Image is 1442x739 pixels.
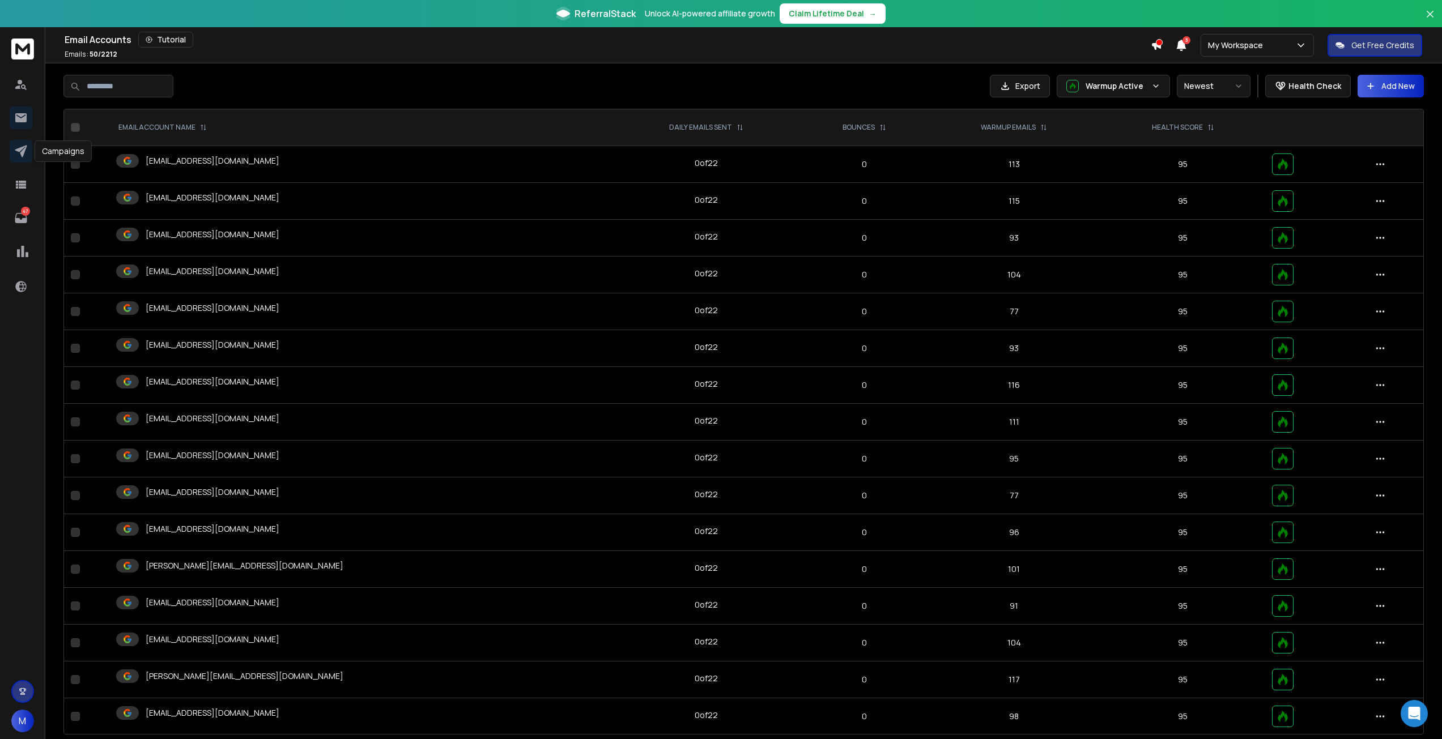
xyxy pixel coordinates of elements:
[146,192,279,203] p: [EMAIL_ADDRESS][DOMAIN_NAME]
[1100,661,1265,698] td: 95
[695,526,718,537] div: 0 of 22
[695,341,718,353] div: 0 of 22
[146,229,279,240] p: [EMAIL_ADDRESS][DOMAIN_NAME]
[1100,514,1265,551] td: 95
[1100,146,1265,183] td: 95
[1423,7,1437,34] button: Close banner
[869,8,877,19] span: →
[808,416,921,428] p: 0
[1177,75,1250,97] button: Newest
[928,404,1100,441] td: 111
[1100,441,1265,477] td: 95
[928,367,1100,404] td: 116
[21,207,30,216] p: 47
[843,123,875,132] p: BOUNCES
[90,49,117,59] span: 50 / 2212
[1265,75,1351,97] button: Health Check
[808,343,921,354] p: 0
[10,207,32,229] a: 47
[808,232,921,244] p: 0
[146,560,343,571] p: [PERSON_NAME][EMAIL_ADDRESS][DOMAIN_NAME]
[928,146,1100,183] td: 113
[11,710,34,732] button: M
[928,183,1100,220] td: 115
[695,599,718,610] div: 0 of 22
[928,257,1100,293] td: 104
[65,50,117,59] p: Emails :
[65,32,1151,48] div: Email Accounts
[695,562,718,574] div: 0 of 22
[981,123,1036,132] p: WARMUP EMAILS
[146,707,279,719] p: [EMAIL_ADDRESS][DOMAIN_NAME]
[1100,698,1265,735] td: 95
[808,159,921,170] p: 0
[928,220,1100,257] td: 93
[146,523,279,535] p: [EMAIL_ADDRESS][DOMAIN_NAME]
[35,140,92,162] div: Campaigns
[808,490,921,501] p: 0
[928,514,1100,551] td: 96
[928,698,1100,735] td: 98
[808,527,921,538] p: 0
[695,268,718,279] div: 0 of 22
[669,123,732,132] p: DAILY EMAILS SENT
[575,7,636,20] span: ReferralStack
[1100,477,1265,514] td: 95
[695,636,718,647] div: 0 of 22
[1152,123,1203,132] p: HEALTH SCORE
[808,269,921,280] p: 0
[138,32,193,48] button: Tutorial
[645,8,775,19] p: Unlock AI-powered affiliate growth
[695,710,718,721] div: 0 of 22
[808,453,921,464] p: 0
[780,3,886,24] button: Claim Lifetime Deal→
[1328,34,1422,57] button: Get Free Credits
[928,441,1100,477] td: 95
[808,563,921,575] p: 0
[695,415,718,426] div: 0 of 22
[808,600,921,612] p: 0
[1100,330,1265,367] td: 95
[1401,700,1428,727] div: Open Intercom Messenger
[146,670,343,682] p: [PERSON_NAME][EMAIL_ADDRESS][DOMAIN_NAME]
[990,75,1050,97] button: Export
[808,711,921,722] p: 0
[1086,80,1147,92] p: Warmup Active
[146,266,279,277] p: [EMAIL_ADDRESS][DOMAIN_NAME]
[1100,551,1265,588] td: 95
[146,597,279,608] p: [EMAIL_ADDRESS][DOMAIN_NAME]
[808,637,921,648] p: 0
[146,302,279,314] p: [EMAIL_ADDRESS][DOMAIN_NAME]
[695,452,718,463] div: 0 of 22
[928,588,1100,625] td: 91
[146,486,279,498] p: [EMAIL_ADDRESS][DOMAIN_NAME]
[146,339,279,351] p: [EMAIL_ADDRESS][DOMAIN_NAME]
[695,231,718,242] div: 0 of 22
[146,450,279,461] p: [EMAIL_ADDRESS][DOMAIN_NAME]
[146,155,279,166] p: [EMAIL_ADDRESS][DOMAIN_NAME]
[1100,404,1265,441] td: 95
[1100,220,1265,257] td: 95
[1288,80,1341,92] p: Health Check
[1100,183,1265,220] td: 95
[1208,40,1267,51] p: My Workspace
[1182,36,1190,44] span: 3
[1100,367,1265,404] td: 95
[1100,588,1265,625] td: 95
[808,306,921,317] p: 0
[928,661,1100,698] td: 117
[695,489,718,500] div: 0 of 22
[146,376,279,387] p: [EMAIL_ADDRESS][DOMAIN_NAME]
[928,625,1100,661] td: 104
[808,379,921,391] p: 0
[695,378,718,390] div: 0 of 22
[695,305,718,316] div: 0 of 22
[928,293,1100,330] td: 77
[146,413,279,424] p: [EMAIL_ADDRESS][DOMAIN_NAME]
[1100,625,1265,661] td: 95
[808,195,921,207] p: 0
[1351,40,1414,51] p: Get Free Credits
[695,157,718,169] div: 0 of 22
